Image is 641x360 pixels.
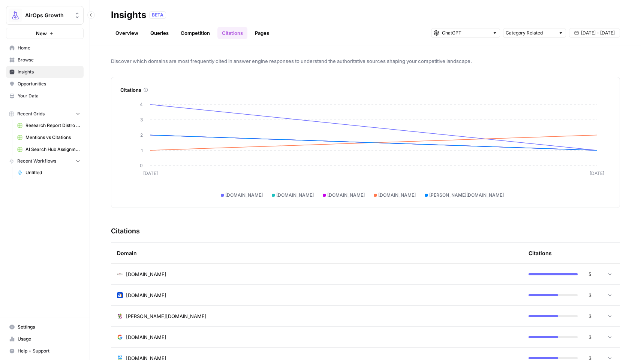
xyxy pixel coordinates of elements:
[6,66,84,78] a: Insights
[117,334,123,340] img: ukiwp5qx5pbz9u9wevnxwtkxrd6j
[18,81,80,87] span: Opportunities
[327,192,365,199] span: [DOMAIN_NAME]
[149,11,166,19] div: BETA
[141,148,143,153] tspan: 1
[146,27,173,39] a: Queries
[25,146,80,153] span: AI Search Hub Assignments
[18,45,80,51] span: Home
[14,167,84,179] a: Untitled
[126,270,166,278] span: [DOMAIN_NAME]
[225,192,263,199] span: [DOMAIN_NAME]
[117,313,123,319] img: w9zl3um3306x27a75ag627klj52m
[18,57,80,63] span: Browse
[126,312,207,320] span: [PERSON_NAME][DOMAIN_NAME]
[140,117,143,122] tspan: 3
[140,163,143,168] tspan: 0
[6,333,84,345] a: Usage
[506,29,555,37] input: Category Related
[14,143,84,155] a: AI Search Hub Assignments
[6,28,84,39] button: New
[569,28,620,38] button: [DATE] - [DATE]
[6,321,84,333] a: Settings
[36,30,47,37] span: New
[18,336,80,342] span: Usage
[14,120,84,131] a: Research Report Distro Workflows
[18,348,80,354] span: Help + Support
[111,9,146,21] div: Insights
[140,132,143,138] tspan: 2
[111,27,143,39] a: Overview
[17,158,56,164] span: Recent Workflows
[6,108,84,120] button: Recent Grids
[126,291,166,299] span: [DOMAIN_NAME]
[140,102,143,107] tspan: 4
[143,170,158,176] tspan: [DATE]
[18,324,80,330] span: Settings
[6,6,84,25] button: Workspace: AirOps Growth
[276,192,314,199] span: [DOMAIN_NAME]
[378,192,416,199] span: [DOMAIN_NAME]
[590,170,604,176] tspan: [DATE]
[117,292,123,298] img: 8clew44yltvh89soefp5sq3cc8ii
[25,134,80,141] span: Mentions vs Citations
[17,111,45,117] span: Recent Grids
[18,69,80,75] span: Insights
[117,271,123,277] img: 66ia99rxmd9vt38yeoex0z2bn71i
[582,333,592,341] span: 3
[25,169,80,176] span: Untitled
[442,29,489,37] input: ChatGPT
[6,78,84,90] a: Opportunities
[18,93,80,99] span: Your Data
[14,131,84,143] a: Mentions vs Citations
[120,86,611,94] div: Citations
[176,27,214,39] a: Competition
[429,192,504,199] span: [PERSON_NAME][DOMAIN_NAME]
[111,57,620,65] span: Discover which domains are most frequently cited in answer engine responses to understand the aut...
[6,155,84,167] button: Recent Workflows
[6,42,84,54] a: Home
[25,12,70,19] span: AirOps Growth
[6,345,84,357] button: Help + Support
[582,270,592,278] span: 5
[582,291,592,299] span: 3
[6,90,84,102] a: Your Data
[126,333,166,341] span: [DOMAIN_NAME]
[9,9,22,22] img: AirOps Growth Logo
[117,243,517,263] div: Domain
[6,54,84,66] a: Browse
[111,226,140,236] h3: Citations
[582,312,592,320] span: 3
[250,27,274,39] a: Pages
[581,30,615,36] span: [DATE] - [DATE]
[217,27,247,39] a: Citations
[529,243,552,263] div: Citations
[25,122,80,129] span: Research Report Distro Workflows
